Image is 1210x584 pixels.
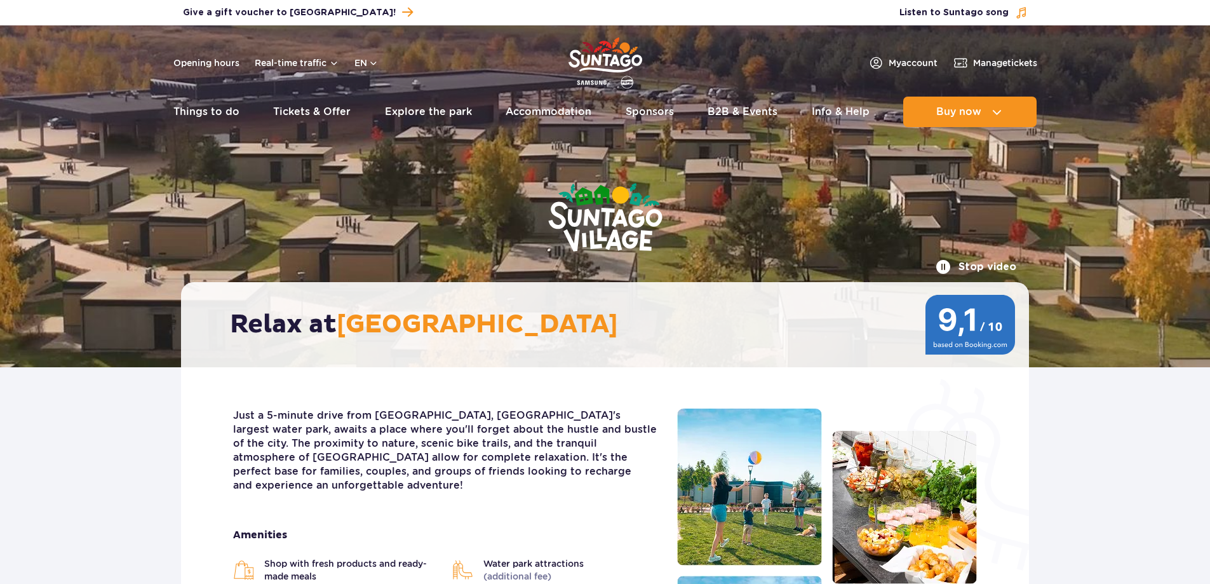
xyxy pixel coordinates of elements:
a: Give a gift voucher to [GEOGRAPHIC_DATA]! [183,4,413,21]
span: Buy now [936,106,981,118]
a: Myaccount [868,55,938,71]
a: Things to do [173,97,239,127]
a: Opening hours [173,57,239,69]
p: Just a 5-minute drive from [GEOGRAPHIC_DATA], [GEOGRAPHIC_DATA]'s largest water park, awaits a pl... [233,409,658,492]
a: Info & Help [812,97,870,127]
button: Buy now [903,97,1037,127]
span: Water park attractions [483,557,584,583]
a: Park of Poland [568,32,642,90]
img: Suntago Village [497,133,713,304]
h2: Relax at [230,309,993,341]
span: [GEOGRAPHIC_DATA] [337,309,618,341]
a: Sponsors [626,97,674,127]
strong: Amenities [233,528,658,542]
span: (additional fee) [483,571,551,581]
button: Stop video [936,259,1016,275]
span: My account [889,57,938,69]
button: en [354,57,379,69]
img: 9,1/10 wg ocen z Booking.com [924,295,1016,355]
button: Listen to Suntago song [899,6,1028,19]
span: Listen to Suntago song [899,6,1009,19]
a: Explore the park [385,97,472,127]
a: Tickets & Offer [273,97,351,127]
span: Shop with fresh products and ready-made meals [264,557,440,583]
button: Real-time traffic [255,58,339,68]
a: Accommodation [506,97,591,127]
a: Managetickets [953,55,1037,71]
span: Manage tickets [973,57,1037,69]
span: Give a gift voucher to [GEOGRAPHIC_DATA]! [183,6,396,19]
a: B2B & Events [708,97,777,127]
